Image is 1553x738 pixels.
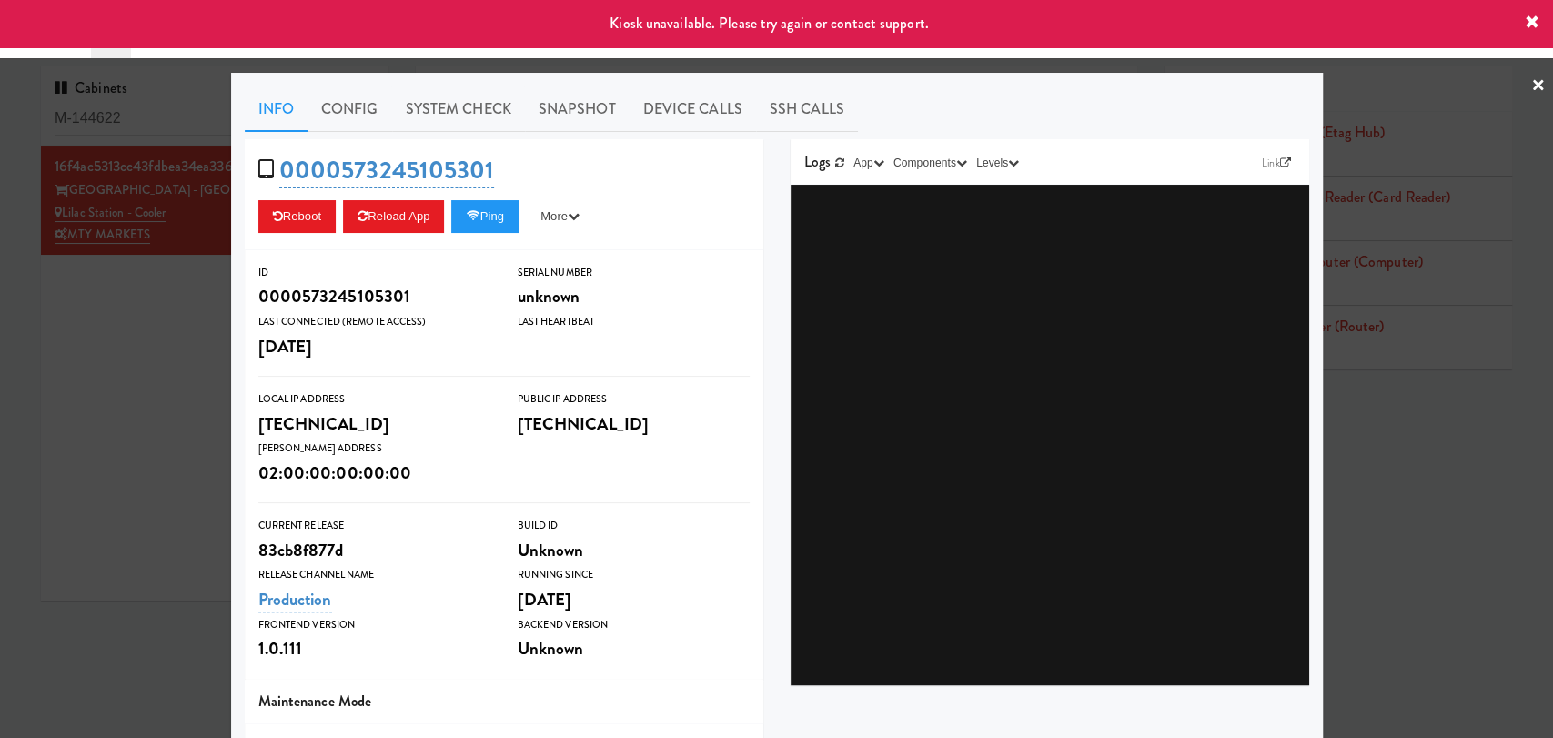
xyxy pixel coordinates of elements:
a: SSH Calls [756,86,858,132]
div: Last Connected (Remote Access) [258,313,490,331]
a: × [1531,58,1546,115]
div: Current Release [258,517,490,535]
div: 1.0.111 [258,633,490,664]
span: [DATE] [258,334,313,359]
a: Device Calls [630,86,756,132]
div: unknown [518,281,750,312]
div: Backend Version [518,616,750,634]
div: 0000573245105301 [258,281,490,312]
button: Levels [972,154,1024,172]
div: Release Channel Name [258,566,490,584]
div: Unknown [518,535,750,566]
div: Build Id [518,517,750,535]
button: Components [889,154,972,172]
div: Serial Number [518,264,750,282]
span: [DATE] [518,587,572,612]
button: App [849,154,889,172]
div: 02:00:00:00:00:00 [258,458,490,489]
div: [PERSON_NAME] Address [258,440,490,458]
div: 83cb8f877d [258,535,490,566]
div: Public IP Address [518,390,750,409]
a: Link [1257,154,1296,172]
div: Local IP Address [258,390,490,409]
div: [TECHNICAL_ID] [518,409,750,440]
div: ID [258,264,490,282]
a: Config [308,86,392,132]
a: 0000573245105301 [279,153,495,188]
button: Reboot [258,200,337,233]
div: Last Heartbeat [518,313,750,331]
span: Logs [804,151,831,172]
button: Ping [451,200,519,233]
button: Reload App [343,200,444,233]
div: Frontend Version [258,616,490,634]
button: More [526,200,594,233]
a: Production [258,587,332,612]
div: [TECHNICAL_ID] [258,409,490,440]
div: Unknown [518,633,750,664]
span: Kiosk unavailable. Please try again or contact support. [610,13,929,34]
div: Running Since [518,566,750,584]
a: System Check [392,86,525,132]
a: Snapshot [525,86,630,132]
span: Maintenance Mode [258,691,372,712]
a: Info [245,86,308,132]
